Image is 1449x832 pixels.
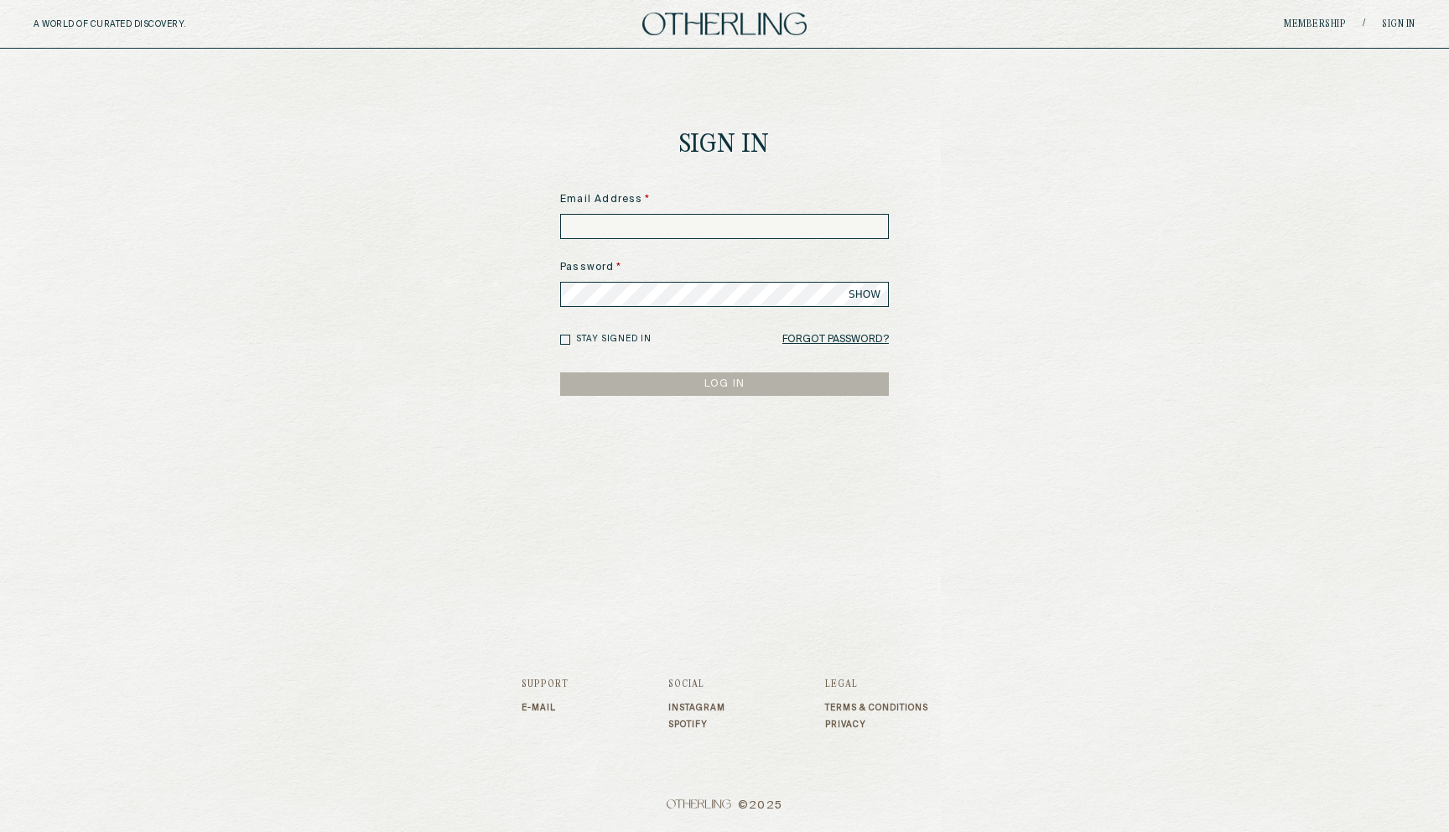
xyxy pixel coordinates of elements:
[825,720,928,730] a: Privacy
[522,799,928,813] span: © 2025
[1363,18,1365,30] span: /
[1382,19,1415,29] a: Sign in
[522,679,569,689] h3: Support
[679,133,770,159] h1: Sign In
[560,372,889,396] button: LOG IN
[1284,19,1346,29] a: Membership
[825,679,928,689] h3: Legal
[560,260,889,275] label: Password
[642,13,807,35] img: logo
[825,703,928,713] a: Terms & Conditions
[668,703,725,713] a: Instagram
[522,703,569,713] a: E-mail
[560,192,889,207] label: Email Address
[668,720,725,730] a: Spotify
[34,19,259,29] h5: A WORLD OF CURATED DISCOVERY.
[576,333,652,346] label: Stay signed in
[782,328,889,351] a: Forgot Password?
[668,679,725,689] h3: Social
[849,288,880,301] span: SHOW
